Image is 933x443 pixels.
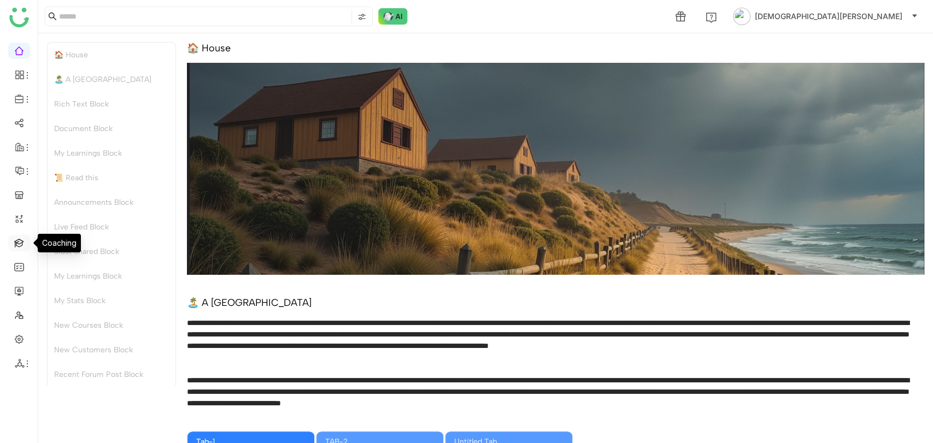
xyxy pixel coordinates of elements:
[48,92,175,116] div: Rich Text Block
[38,234,81,252] div: Coaching
[187,63,924,275] img: 68553b2292361c547d91f02a
[48,190,175,215] div: Announcements Block
[733,8,750,25] img: avatar
[48,239,175,264] div: Most Shared Block
[731,8,920,25] button: [DEMOGRAPHIC_DATA][PERSON_NAME]
[357,13,366,21] img: search-type.svg
[48,362,175,387] div: Recent Forum Post Block
[48,264,175,288] div: My Learnings Block
[48,166,175,190] div: 📜 Read this
[48,141,175,166] div: My Learnings Block
[48,288,175,313] div: My Stats Block
[48,313,175,338] div: New Courses Block
[187,42,231,54] div: 🏠 House
[187,297,312,309] div: 🏝️ A [GEOGRAPHIC_DATA]
[706,12,717,23] img: help.svg
[755,10,902,22] span: [DEMOGRAPHIC_DATA][PERSON_NAME]
[48,338,175,362] div: New Customers Block
[9,8,29,27] img: logo
[48,215,175,239] div: Live Feed Block
[378,8,408,25] img: ask-buddy-normal.svg
[48,116,175,141] div: Document Block
[48,67,175,92] div: 🏝️ A [GEOGRAPHIC_DATA]
[48,43,175,67] div: 🏠 House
